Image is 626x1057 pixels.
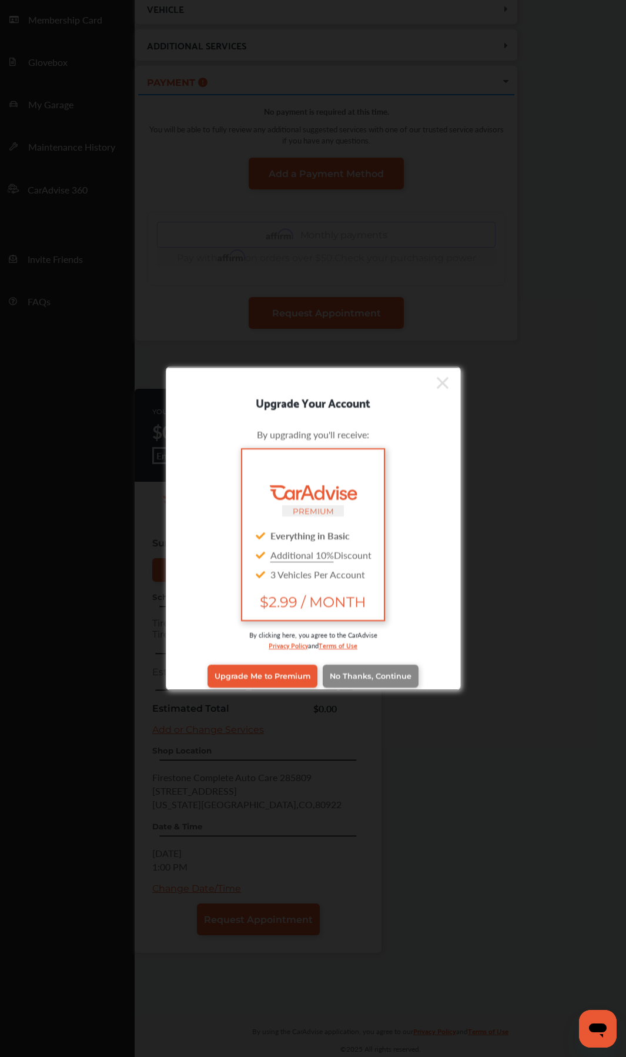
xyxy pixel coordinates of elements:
span: $2.99 / MONTH [252,593,374,610]
div: Upgrade Your Account [166,392,460,411]
strong: Everything in Basic [270,528,350,542]
a: Terms of Use [319,639,357,650]
a: Privacy Policy [269,639,308,650]
span: Upgrade Me to Premium [215,672,310,681]
small: PREMIUM [293,506,334,515]
div: 3 Vehicles Per Account [252,564,374,583]
a: No Thanks, Continue [323,665,419,687]
iframe: Button to launch messaging window [579,1010,617,1048]
span: No Thanks, Continue [330,672,411,681]
span: Discount [270,548,371,561]
div: By clicking here, you agree to the CarAdvise and [184,629,443,662]
u: Additional 10% [270,548,334,561]
div: By upgrading you'll receive: [184,427,443,441]
a: Upgrade Me to Premium [207,665,317,687]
